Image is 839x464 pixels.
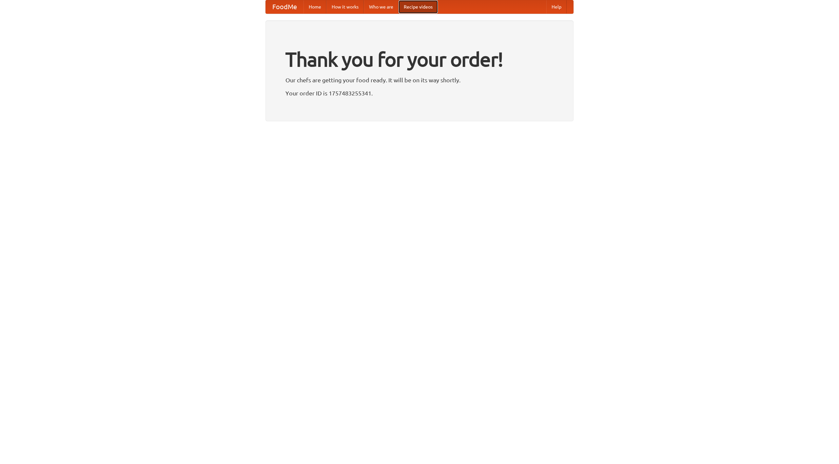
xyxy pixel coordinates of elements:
a: Help [546,0,567,13]
a: How it works [326,0,364,13]
a: Recipe videos [399,0,438,13]
a: Who we are [364,0,399,13]
p: Your order ID is 1757483255341. [285,88,554,98]
p: Our chefs are getting your food ready. It will be on its way shortly. [285,75,554,85]
a: Home [303,0,326,13]
h1: Thank you for your order! [285,44,554,75]
a: FoodMe [266,0,303,13]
